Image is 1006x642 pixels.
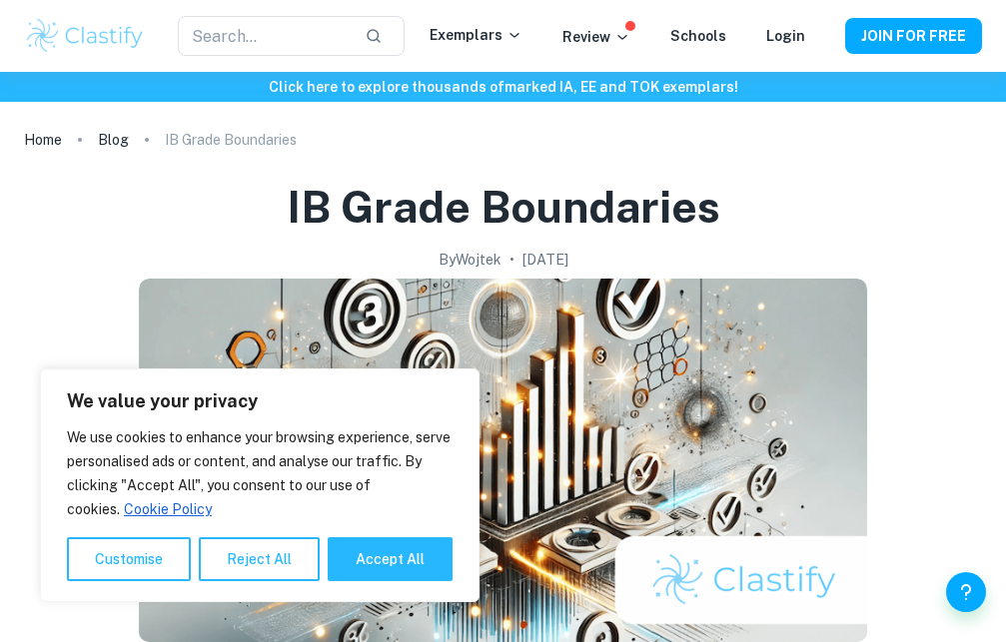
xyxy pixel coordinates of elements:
[123,500,213,518] a: Cookie Policy
[328,537,453,581] button: Accept All
[562,26,630,48] p: Review
[670,28,726,44] a: Schools
[165,129,297,151] p: IB Grade Boundaries
[98,126,129,154] a: Blog
[439,249,502,271] h2: By Wojtek
[67,537,191,581] button: Customise
[24,16,146,56] img: Clastify logo
[509,249,514,271] p: •
[40,368,480,602] div: We value your privacy
[287,178,720,237] h1: IB Grade Boundaries
[139,279,867,642] img: IB Grade Boundaries cover image
[766,28,805,44] a: Login
[67,425,453,521] p: We use cookies to enhance your browsing experience, serve personalised ads or content, and analys...
[430,24,522,46] p: Exemplars
[4,76,1002,98] h6: Click here to explore thousands of marked IA, EE and TOK exemplars !
[522,249,568,271] h2: [DATE]
[24,126,62,154] a: Home
[845,18,982,54] button: JOIN FOR FREE
[67,389,453,413] p: We value your privacy
[199,537,320,581] button: Reject All
[946,572,986,612] button: Help and Feedback
[178,16,349,56] input: Search...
